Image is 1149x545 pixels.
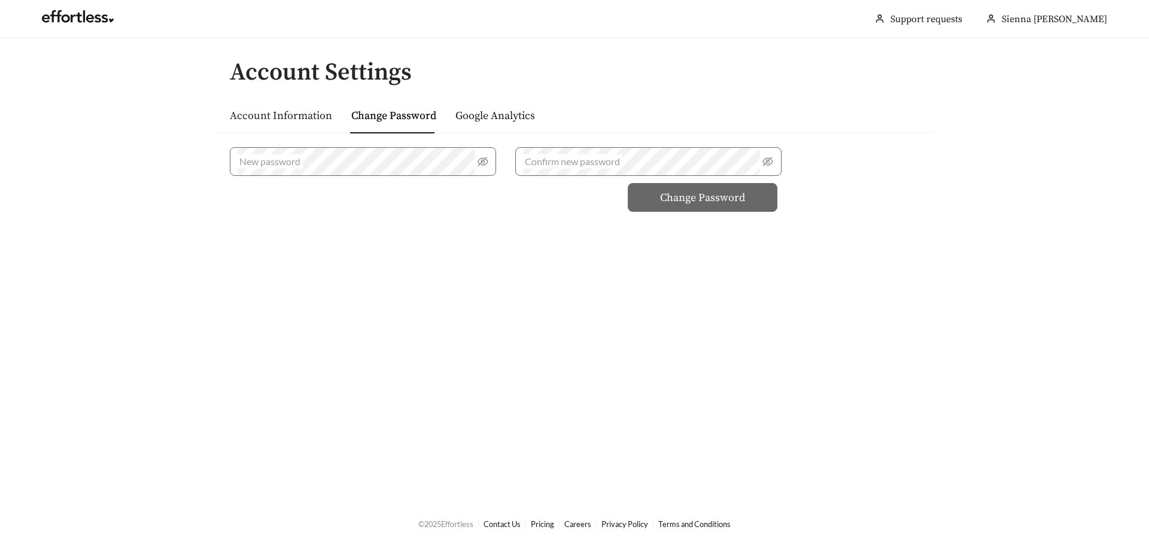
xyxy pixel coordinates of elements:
[564,519,591,529] a: Careers
[351,109,436,123] a: Change Password
[658,519,731,529] a: Terms and Conditions
[762,156,773,167] span: eye-invisible
[455,109,535,123] a: Google Analytics
[601,519,648,529] a: Privacy Policy
[1002,13,1107,25] span: Sienna [PERSON_NAME]
[628,183,777,212] button: Change Password
[484,519,521,529] a: Contact Us
[230,59,934,86] h2: Account Settings
[230,109,332,123] a: Account Information
[890,13,962,25] a: Support requests
[418,519,473,529] span: © 2025 Effortless
[478,156,488,167] span: eye-invisible
[531,519,554,529] a: Pricing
